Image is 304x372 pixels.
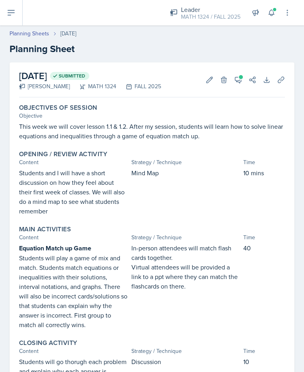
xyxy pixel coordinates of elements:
[243,158,285,167] div: Time
[181,13,241,21] div: MATH 1324 / FALL 2025
[131,357,241,366] p: Discussion
[243,243,285,253] p: 40
[19,104,97,112] label: Objectives of Session
[59,73,85,79] span: Submitted
[131,233,241,242] div: Strategy / Technique
[243,233,285,242] div: Time
[131,262,241,291] p: Virtual attendees will be provided a link to a ppt where they can match the flashcards on there.
[243,168,285,178] p: 10 mins
[243,347,285,355] div: Time
[19,82,70,91] div: [PERSON_NAME]
[131,347,241,355] div: Strategy / Technique
[19,158,128,167] div: Content
[60,29,76,38] div: [DATE]
[19,233,128,242] div: Content
[19,225,71,233] label: Main Activities
[19,69,161,83] h2: [DATE]
[19,112,285,120] div: Objective
[131,243,241,262] p: In-person attendees will match flash cards together.
[19,253,128,329] p: Students will play a game of mix and match. Students match equations or inequalities with their s...
[19,122,285,141] p: This week we will cover lesson 1.1 & 1.2. After my session, students will learn how to solve line...
[19,150,107,158] label: Opening / Review Activity
[19,347,128,355] div: Content
[19,339,77,347] label: Closing Activity
[131,158,241,167] div: Strategy / Technique
[10,42,294,56] h2: Planning Sheet
[243,357,285,366] p: 10
[19,168,128,216] p: Students and I will have a short discussion on how they feel about their first week of classes. W...
[70,82,116,91] div: MATH 1324
[116,82,161,91] div: FALL 2025
[181,5,241,14] div: Leader
[19,244,91,253] strong: Equation Match up Game
[131,168,241,178] p: Mind Map
[10,29,49,38] a: Planning Sheets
